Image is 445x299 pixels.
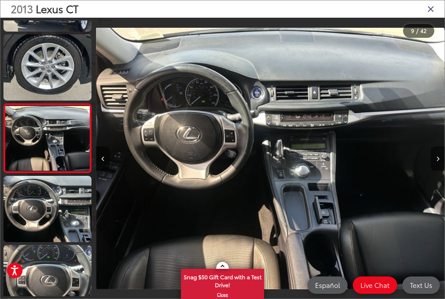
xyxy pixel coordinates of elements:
button: Next image [431,146,445,171]
span: 42 [420,27,427,34]
span: 2013 [11,1,33,16]
span: Español [312,281,343,289]
i: Close gallery [427,4,434,13]
span: Lexus CT [36,1,79,16]
a: Live Chat [353,276,397,294]
span: 9 [411,27,414,34]
a: Español [307,276,348,294]
button: Previous image [96,146,110,171]
span: / [416,28,419,33]
span: Live Chat [357,281,393,289]
img: 2013 Lexus CT 200h [2,175,92,243]
span: Snag $50 Gift Card with a Test Drive! [182,270,263,291]
span: Text Us [407,281,436,289]
a: Text Us [402,276,440,294]
img: 2013 Lexus CT 200h [2,34,92,102]
img: 2013 Lexus CT 200h [5,106,91,171]
div: 2013 Lexus CT 200h 8 [96,24,445,293]
img: 2013 Lexus CT 200h [96,24,445,293]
